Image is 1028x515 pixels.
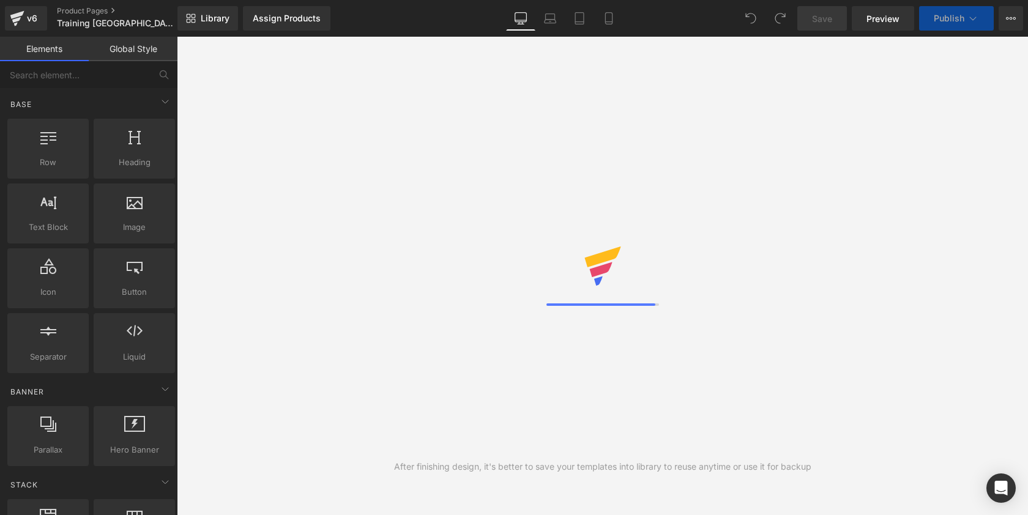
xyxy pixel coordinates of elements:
a: Laptop [535,6,565,31]
a: Global Style [89,37,177,61]
span: Liquid [97,350,171,363]
div: After finishing design, it's better to save your templates into library to reuse anytime or use i... [394,460,811,473]
button: More [999,6,1023,31]
a: v6 [5,6,47,31]
span: Icon [11,286,85,298]
span: Hero Banner [97,443,171,456]
a: Desktop [506,6,535,31]
a: New Library [177,6,238,31]
div: Open Intercom Messenger [986,473,1016,503]
a: Preview [852,6,914,31]
span: Stack [9,479,39,491]
a: Mobile [594,6,624,31]
span: Button [97,286,171,298]
span: Banner [9,386,45,398]
button: Undo [739,6,763,31]
div: Assign Products [253,13,321,23]
span: Separator [11,350,85,363]
span: Image [97,221,171,234]
button: Publish [919,6,994,31]
span: Library [201,13,229,24]
button: Redo [768,6,792,31]
span: Preview [866,12,900,25]
span: Publish [934,13,964,23]
span: Training [GEOGRAPHIC_DATA] [57,18,174,28]
a: Tablet [565,6,594,31]
span: Row [11,156,85,169]
span: Text Block [11,221,85,234]
span: Parallax [11,443,85,456]
span: Save [812,12,832,25]
a: Product Pages [57,6,198,16]
span: Base [9,98,33,110]
div: v6 [24,10,40,26]
span: Heading [97,156,171,169]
